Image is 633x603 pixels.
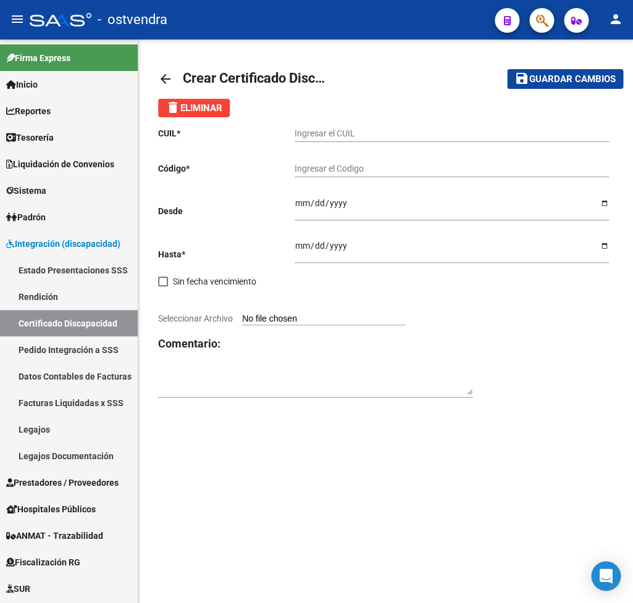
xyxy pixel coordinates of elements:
mat-icon: save [514,71,529,86]
mat-icon: arrow_back [158,72,173,86]
mat-icon: delete [166,100,180,115]
p: CUIL [158,127,295,140]
p: Código [158,162,295,175]
p: Hasta [158,247,295,261]
span: Padrón [6,210,46,224]
mat-icon: menu [10,12,25,27]
button: Guardar cambios [507,69,623,88]
p: Desde [158,204,295,218]
span: SUR [6,582,30,596]
span: Crear Certificado Discapacidad [183,70,370,86]
span: Hospitales Públicos [6,502,96,516]
span: Eliminar [166,102,222,114]
span: ANMAT - Trazabilidad [6,529,103,543]
mat-icon: person [608,12,623,27]
div: Open Intercom Messenger [591,561,621,591]
span: Firma Express [6,51,70,65]
span: Sin fecha vencimiento [173,274,256,289]
span: Tesorería [6,131,54,144]
span: Prestadores / Proveedores [6,476,119,489]
span: Fiscalización RG [6,555,80,569]
span: Integración (discapacidad) [6,237,120,251]
button: Eliminar [158,99,230,117]
span: - ostvendra [98,6,167,33]
span: Guardar cambios [529,74,616,85]
span: Liquidación de Convenios [6,157,114,171]
span: Reportes [6,104,51,118]
span: Inicio [6,78,38,91]
span: Sistema [6,184,46,198]
strong: Comentario: [158,337,220,350]
span: Seleccionar Archivo [158,314,233,323]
